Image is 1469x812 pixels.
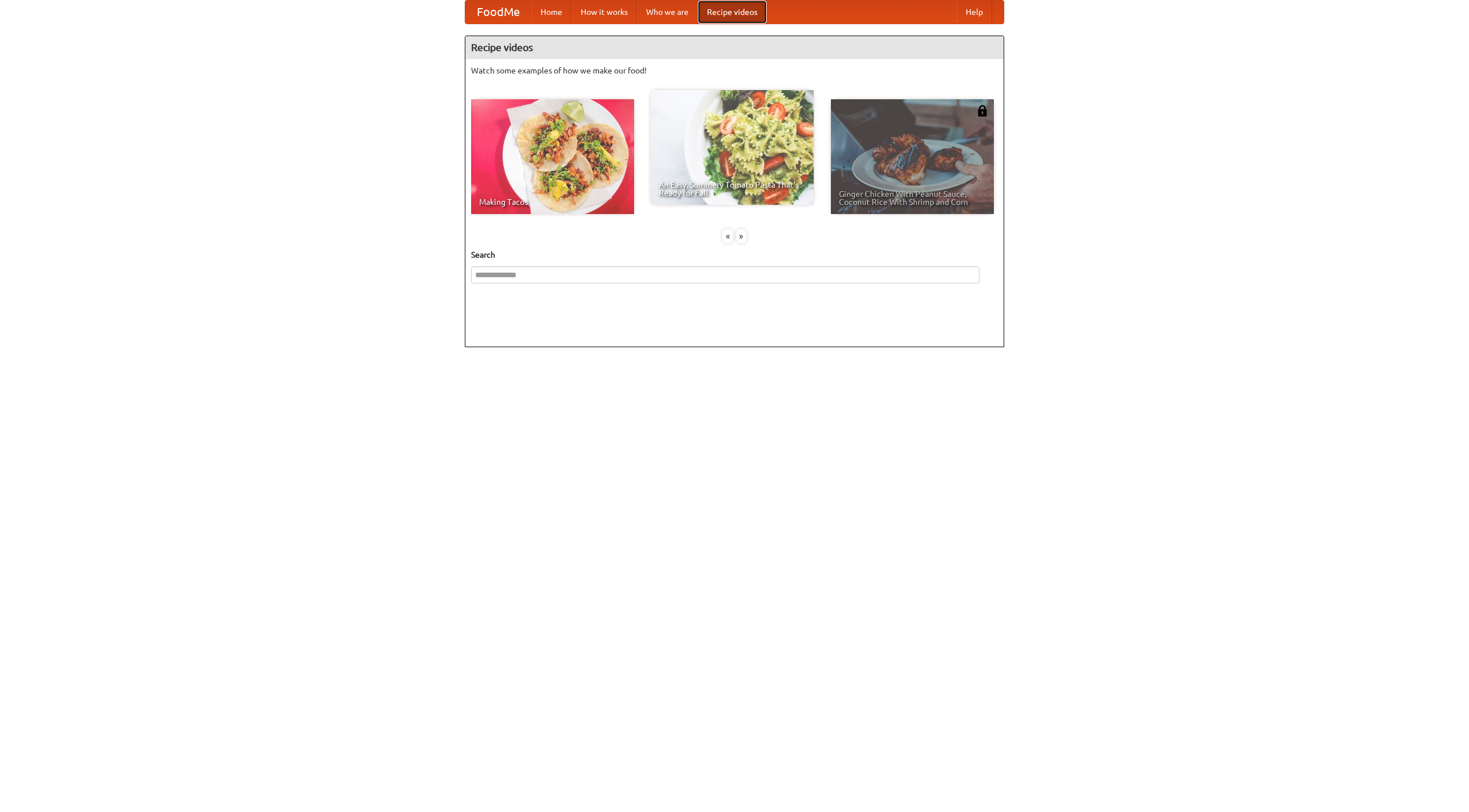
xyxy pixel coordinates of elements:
a: Recipe videos [698,1,767,24]
a: Help [957,1,992,24]
div: » [736,229,747,243]
p: Watch some examples of how we make our food! [471,65,998,76]
span: Making Tacos [479,198,626,206]
a: Making Tacos [471,99,634,214]
a: Home [531,1,572,24]
h4: Recipe videos [465,36,1004,59]
h5: Search [471,249,998,261]
img: 483408.png [977,105,988,116]
a: FoodMe [465,1,531,24]
a: Who we are [637,1,698,24]
a: How it works [572,1,637,24]
a: An Easy, Summery Tomato Pasta That's Ready for Fall [651,90,814,205]
span: An Easy, Summery Tomato Pasta That's Ready for Fall [659,181,806,197]
div: « [722,229,733,243]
